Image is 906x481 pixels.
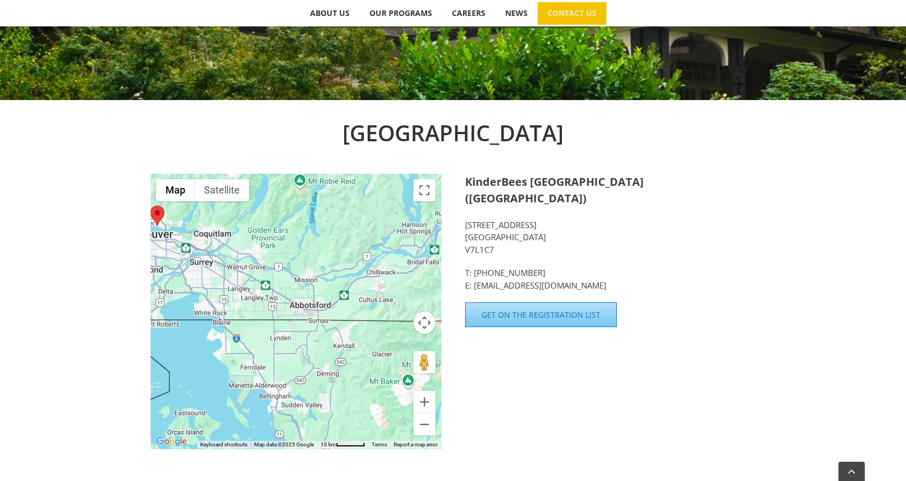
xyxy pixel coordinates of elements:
[505,9,528,17] span: NEWS
[465,174,644,206] strong: KinderBees [GEOGRAPHIC_DATA] ([GEOGRAPHIC_DATA])
[413,391,435,413] button: Zoom in
[465,302,617,327] a: Get on the Registration List
[321,441,336,447] span: 10 km
[369,9,432,17] span: OUR PROGRAMS
[482,310,600,319] span: Get on the Registration List
[153,434,190,449] img: Google
[465,219,755,256] p: [STREET_ADDRESS] [GEOGRAPHIC_DATA] V7L1C7
[413,179,435,201] button: Toggle fullscreen view
[465,280,606,291] a: E: [EMAIL_ADDRESS][DOMAIN_NAME]
[317,441,368,449] button: Map Scale: 10 km per 49 pixels
[452,9,485,17] span: CAREERS
[300,2,359,24] a: ABOUT US
[495,2,537,24] a: NEWS
[413,351,435,373] button: Drag Pegman onto the map to open Street View
[442,2,495,24] a: CAREERS
[360,2,441,24] a: OUR PROGRAMS
[394,441,438,447] a: Report a map error
[372,441,387,447] a: Terms (opens in new tab)
[413,413,435,435] button: Zoom out
[465,267,545,278] a: T: [PHONE_NUMBER]
[156,179,195,201] button: Show street map
[195,179,249,201] button: Show satellite imagery
[200,441,247,449] button: Keyboard shortcuts
[310,9,350,17] span: ABOUT US
[548,9,596,17] span: CONTACT US
[151,117,755,150] h2: [GEOGRAPHIC_DATA]
[413,312,435,334] button: Map camera controls
[153,434,190,449] a: Open this area in Google Maps (opens a new window)
[254,441,314,447] span: Map data ©2025 Google
[538,2,606,24] a: CONTACT US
